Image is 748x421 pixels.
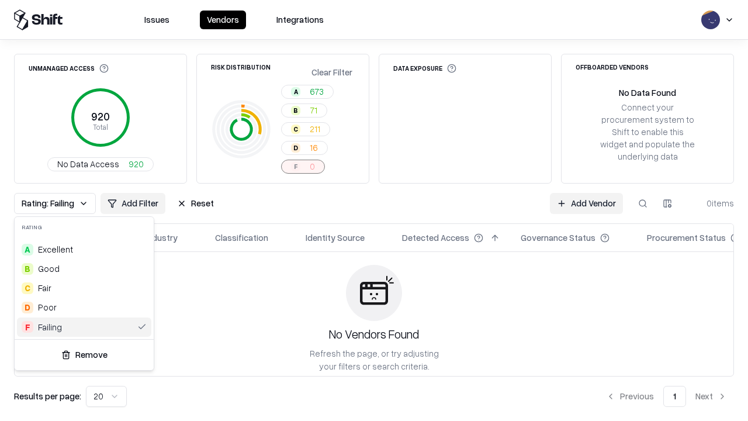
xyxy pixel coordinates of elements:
div: Rating [15,217,154,237]
div: Poor [38,301,57,313]
span: Excellent [38,243,73,256]
div: A [22,244,33,256]
div: B [22,263,33,275]
button: Remove [19,344,149,365]
div: Failing [38,321,62,333]
div: C [22,282,33,294]
div: Suggestions [15,237,154,339]
span: Good [38,263,60,275]
span: Fair [38,282,51,294]
div: D [22,302,33,313]
div: F [22,321,33,333]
